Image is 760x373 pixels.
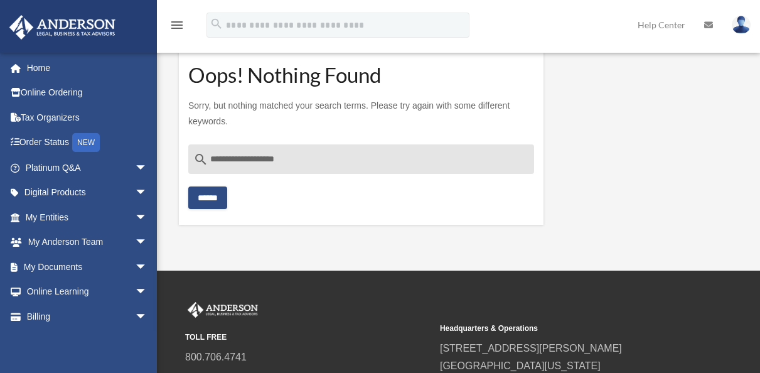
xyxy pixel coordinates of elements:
[188,98,534,129] p: Sorry, but nothing matched your search terms. Please try again with some different keywords.
[440,360,601,371] a: [GEOGRAPHIC_DATA][US_STATE]
[9,55,160,80] a: Home
[135,279,160,305] span: arrow_drop_down
[440,322,686,335] small: Headquarters & Operations
[135,180,160,206] span: arrow_drop_down
[9,130,166,156] a: Order StatusNEW
[135,254,160,280] span: arrow_drop_down
[9,80,166,105] a: Online Ordering
[135,205,160,230] span: arrow_drop_down
[9,105,166,130] a: Tax Organizers
[185,331,431,344] small: TOLL FREE
[72,133,100,152] div: NEW
[135,230,160,256] span: arrow_drop_down
[193,152,208,167] i: search
[135,304,160,330] span: arrow_drop_down
[169,18,185,33] i: menu
[185,352,247,362] a: 800.706.4741
[9,304,166,329] a: Billingarrow_drop_down
[9,279,166,305] a: Online Learningarrow_drop_down
[210,17,223,31] i: search
[6,15,119,40] img: Anderson Advisors Platinum Portal
[169,22,185,33] a: menu
[9,230,166,255] a: My Anderson Teamarrow_drop_down
[9,254,166,279] a: My Documentsarrow_drop_down
[9,155,166,180] a: Platinum Q&Aarrow_drop_down
[185,302,260,318] img: Anderson Advisors Platinum Portal
[9,180,166,205] a: Digital Productsarrow_drop_down
[732,16,751,34] img: User Pic
[9,329,166,354] a: Events Calendar
[440,343,622,354] a: [STREET_ADDRESS][PERSON_NAME]
[135,155,160,181] span: arrow_drop_down
[9,205,166,230] a: My Entitiesarrow_drop_down
[188,67,534,83] h1: Oops! Nothing Found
